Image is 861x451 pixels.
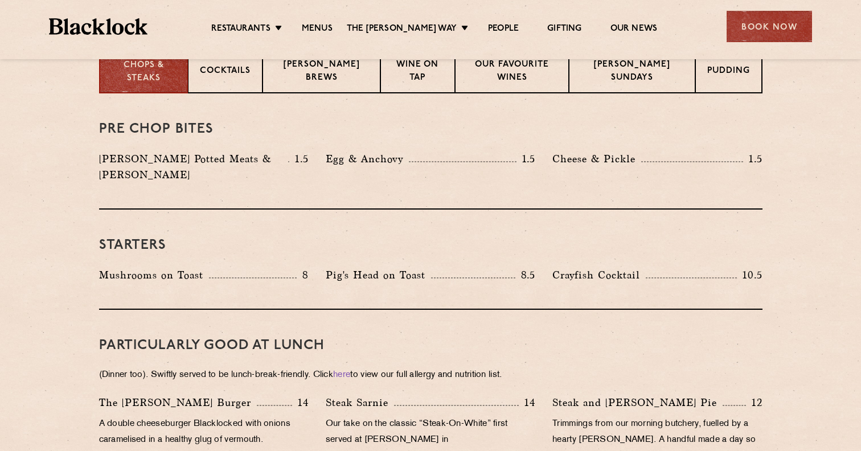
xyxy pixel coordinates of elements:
[99,122,762,137] h3: Pre Chop Bites
[743,151,762,166] p: 1.5
[392,59,443,85] p: Wine on Tap
[347,23,457,36] a: The [PERSON_NAME] Way
[547,23,581,36] a: Gifting
[333,371,350,379] a: here
[737,268,762,282] p: 10.5
[289,151,309,166] p: 1.5
[99,238,762,253] h3: Starters
[49,18,147,35] img: BL_Textured_Logo-footer-cropped.svg
[519,395,535,410] p: 14
[326,151,409,167] p: Egg & Anchovy
[552,267,646,283] p: Crayfish Cocktail
[112,59,177,85] p: Chops & Steaks
[488,23,519,36] a: People
[467,59,557,85] p: Our favourite wines
[516,151,536,166] p: 1.5
[727,11,812,42] div: Book Now
[552,151,641,167] p: Cheese & Pickle
[297,268,309,282] p: 8
[99,267,209,283] p: Mushrooms on Toast
[292,395,309,410] p: 14
[99,367,762,383] p: (Dinner too). Swiftly served to be lunch-break-friendly. Click to view our full allergy and nutri...
[515,268,536,282] p: 8.5
[326,267,431,283] p: Pig's Head on Toast
[200,65,251,79] p: Cocktails
[326,395,394,411] p: Steak Sarnie
[707,65,750,79] p: Pudding
[581,59,683,85] p: [PERSON_NAME] Sundays
[610,23,658,36] a: Our News
[99,395,257,411] p: The [PERSON_NAME] Burger
[99,151,289,183] p: [PERSON_NAME] Potted Meats & [PERSON_NAME]
[302,23,333,36] a: Menus
[211,23,270,36] a: Restaurants
[746,395,762,410] p: 12
[99,416,309,448] p: A double cheeseburger Blacklocked with onions caramelised in a healthy glug of vermouth.
[99,338,762,353] h3: PARTICULARLY GOOD AT LUNCH
[552,395,723,411] p: Steak and [PERSON_NAME] Pie
[274,59,368,85] p: [PERSON_NAME] Brews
